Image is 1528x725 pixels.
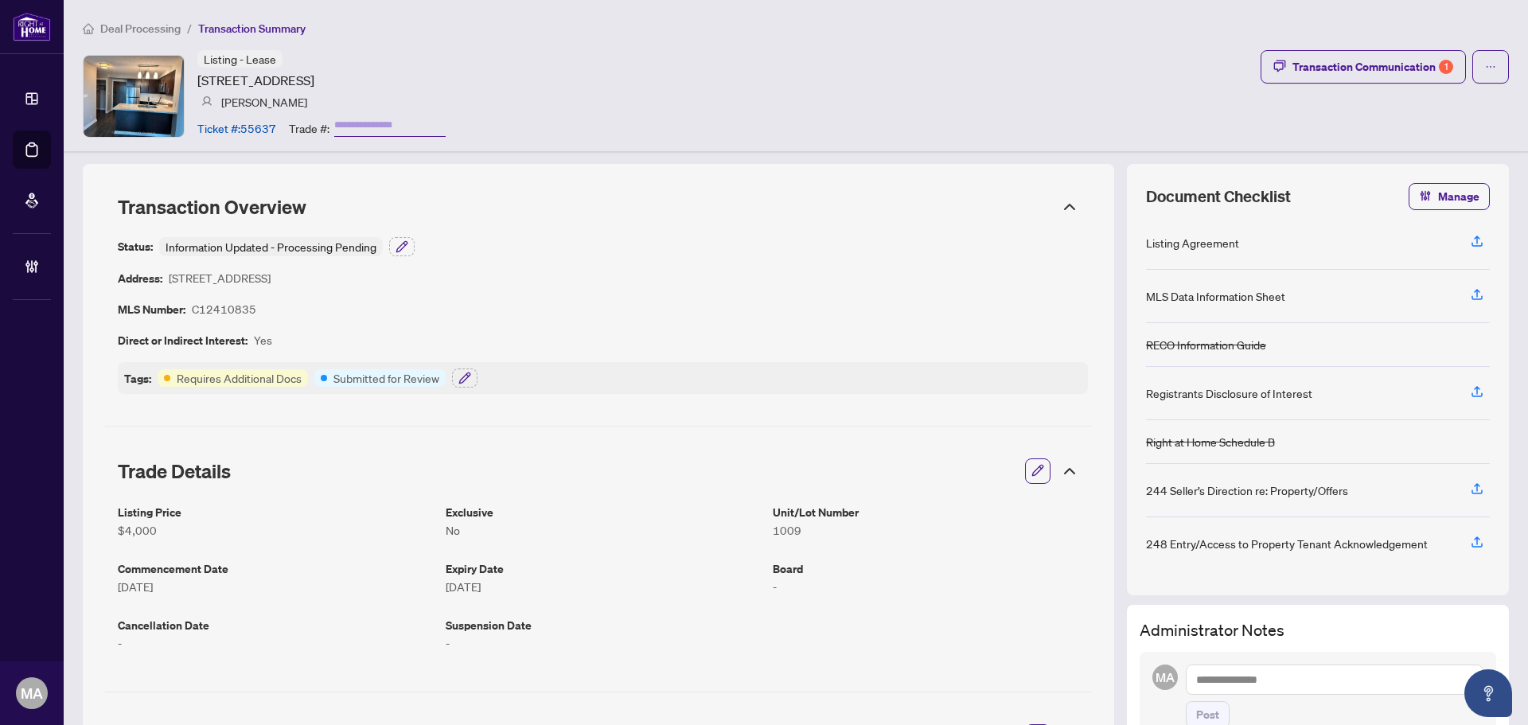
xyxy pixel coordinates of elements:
[105,449,1092,493] div: Trade Details
[1146,287,1285,305] div: MLS Data Information Sheet
[105,186,1092,228] div: Transaction Overview
[1409,183,1490,210] button: Manage
[1156,668,1175,687] span: MA
[118,269,162,287] article: Address:
[254,331,272,349] article: Yes
[1439,60,1453,74] div: 1
[289,119,329,137] article: Trade #:
[197,119,276,137] article: Ticket #: 55637
[446,521,761,539] article: No
[83,23,94,34] span: home
[118,237,153,256] article: Status:
[773,578,1088,595] article: -
[100,21,181,36] span: Deal Processing
[1292,54,1453,80] div: Transaction Communication
[1146,336,1266,353] div: RECO Information Guide
[118,300,185,318] article: MLS Number:
[118,459,231,483] span: Trade Details
[446,578,761,595] article: [DATE]
[118,331,248,349] article: Direct or Indirect Interest:
[13,12,51,41] img: logo
[1464,669,1512,717] button: Open asap
[169,269,271,287] article: [STREET_ADDRESS]
[446,559,761,578] article: Expiry Date
[192,300,256,318] article: C12410835
[197,71,314,90] article: [STREET_ADDRESS]
[118,503,433,521] article: Listing Price
[118,578,433,595] article: [DATE]
[446,634,761,652] article: -
[118,559,433,578] article: Commencement Date
[1140,618,1496,642] h3: Administrator Notes
[773,503,1088,521] article: Unit/Lot Number
[221,93,307,111] article: [PERSON_NAME]
[1146,535,1428,552] div: 248 Entry/Access to Property Tenant Acknowledgement
[1146,433,1275,450] div: Right at Home Schedule B
[1146,481,1348,499] div: 244 Seller’s Direction re: Property/Offers
[333,369,439,387] article: Submitted for Review
[84,56,184,137] img: IMG-C12410835_1.jpg
[118,521,433,539] article: $4,000
[1438,184,1479,209] span: Manage
[446,503,761,521] article: Exclusive
[118,634,433,652] article: -
[773,521,1088,539] article: 1009
[198,21,306,36] span: Transaction Summary
[204,52,276,66] span: Listing - Lease
[124,369,151,388] article: Tags:
[1261,50,1466,84] button: Transaction Communication1
[187,19,192,37] li: /
[446,616,761,634] article: Suspension Date
[1146,384,1312,402] div: Registrants Disclosure of Interest
[118,195,306,219] span: Transaction Overview
[1485,61,1496,72] span: ellipsis
[201,96,212,107] img: svg%3e
[159,237,383,256] div: Information Updated - Processing Pending
[177,369,302,387] article: Requires Additional Docs
[1146,234,1239,251] div: Listing Agreement
[21,682,43,704] span: MA
[773,559,1088,578] article: Board
[118,616,433,634] article: Cancellation Date
[1146,185,1291,208] span: Document Checklist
